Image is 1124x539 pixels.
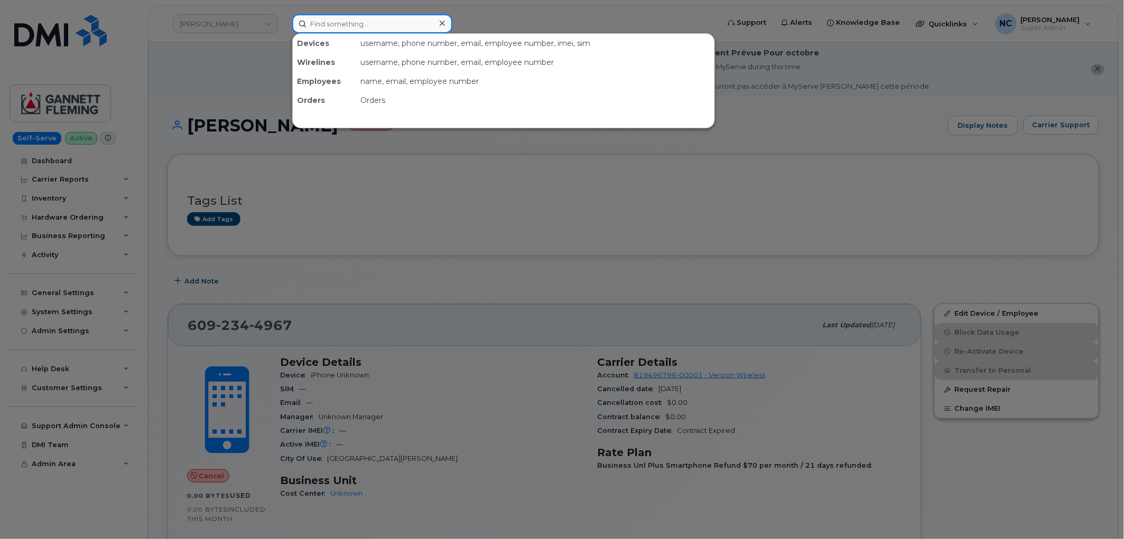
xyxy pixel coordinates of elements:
[356,53,714,72] div: username, phone number, email, employee number
[293,34,356,53] div: Devices
[293,53,356,72] div: Wirelines
[356,91,714,110] div: Orders
[356,72,714,91] div: name, email, employee number
[293,72,356,91] div: Employees
[293,91,356,110] div: Orders
[356,34,714,53] div: username, phone number, email, employee number, imei, sim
